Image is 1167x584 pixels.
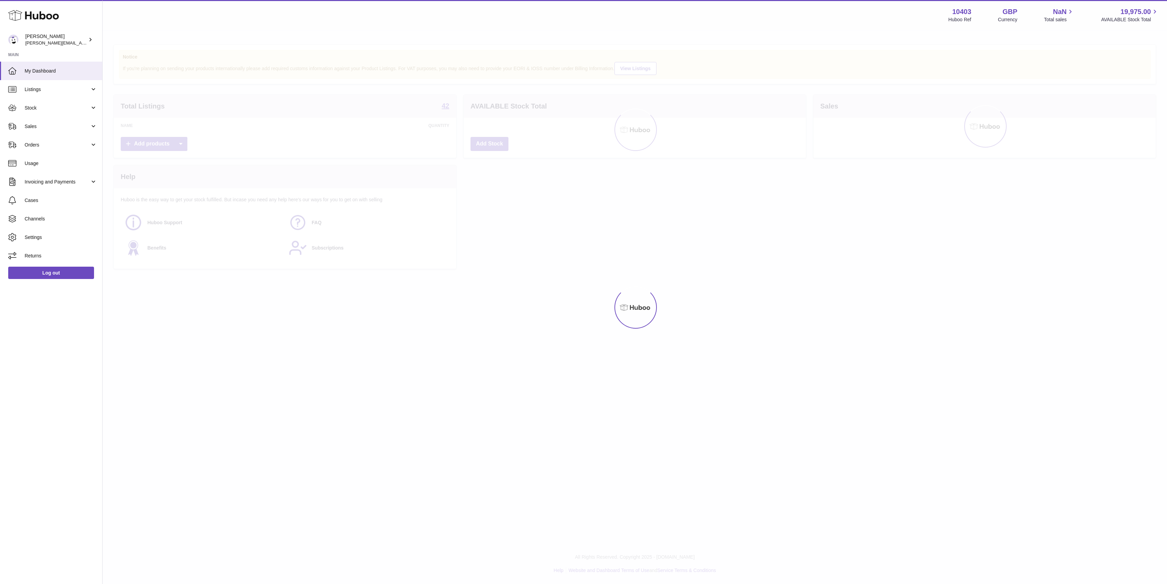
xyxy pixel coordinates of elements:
a: NaN Total sales [1044,7,1074,23]
span: [PERSON_NAME][EMAIL_ADDRESS][DOMAIN_NAME] [25,40,137,46]
span: Channels [25,216,97,222]
span: NaN [1053,7,1066,16]
span: Settings [25,234,97,241]
span: Sales [25,123,90,130]
img: keval@makerscabinet.com [8,35,18,45]
span: Orders [25,142,90,148]
div: Currency [998,16,1018,23]
span: Total sales [1044,16,1074,23]
a: 19,975.00 AVAILABLE Stock Total [1101,7,1159,23]
strong: 10403 [952,7,971,16]
span: Cases [25,197,97,204]
span: Invoicing and Payments [25,179,90,185]
div: Huboo Ref [949,16,971,23]
span: Usage [25,160,97,167]
span: 19,975.00 [1120,7,1151,16]
span: My Dashboard [25,68,97,74]
div: [PERSON_NAME] [25,33,87,46]
span: Listings [25,86,90,93]
a: Log out [8,267,94,279]
strong: GBP [1003,7,1017,16]
span: Stock [25,105,90,111]
span: AVAILABLE Stock Total [1101,16,1159,23]
span: Returns [25,253,97,259]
